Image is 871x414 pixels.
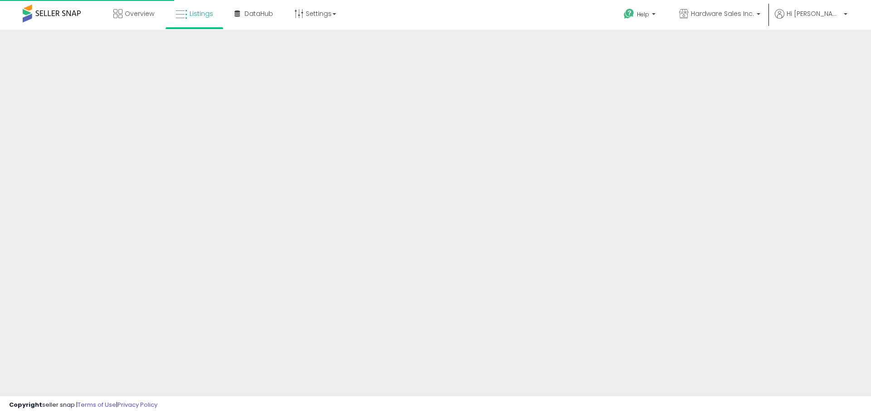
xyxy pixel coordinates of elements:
[617,1,665,30] a: Help
[245,9,273,18] span: DataHub
[9,401,157,409] div: seller snap | |
[691,9,754,18] span: Hardware Sales Inc.
[190,9,213,18] span: Listings
[637,10,649,18] span: Help
[78,400,116,409] a: Terms of Use
[125,9,154,18] span: Overview
[117,400,157,409] a: Privacy Policy
[9,400,42,409] strong: Copyright
[623,8,635,20] i: Get Help
[775,9,847,30] a: Hi [PERSON_NAME]
[787,9,841,18] span: Hi [PERSON_NAME]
